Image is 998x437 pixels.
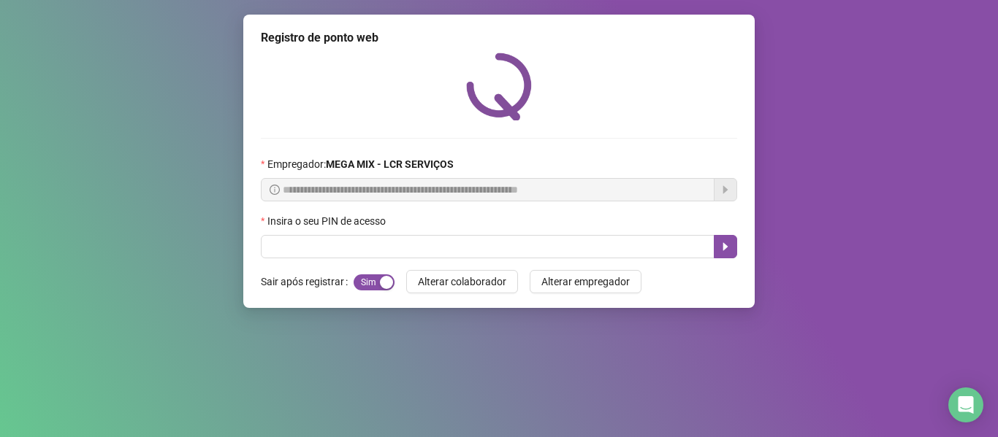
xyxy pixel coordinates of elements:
div: Open Intercom Messenger [948,387,983,422]
div: Registro de ponto web [261,29,737,47]
span: caret-right [720,241,731,252]
button: Alterar colaborador [406,270,518,293]
strong: MEGA MIX - LCR SERVIÇOS [326,158,454,170]
span: Alterar colaborador [418,274,506,290]
label: Sair após registrar [261,270,354,293]
span: Alterar empregador [541,274,630,290]
button: Alterar empregador [530,270,641,293]
img: QRPoint [466,53,532,120]
span: info-circle [270,185,280,195]
label: Insira o seu PIN de acesso [261,213,395,229]
span: Empregador : [267,156,454,172]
